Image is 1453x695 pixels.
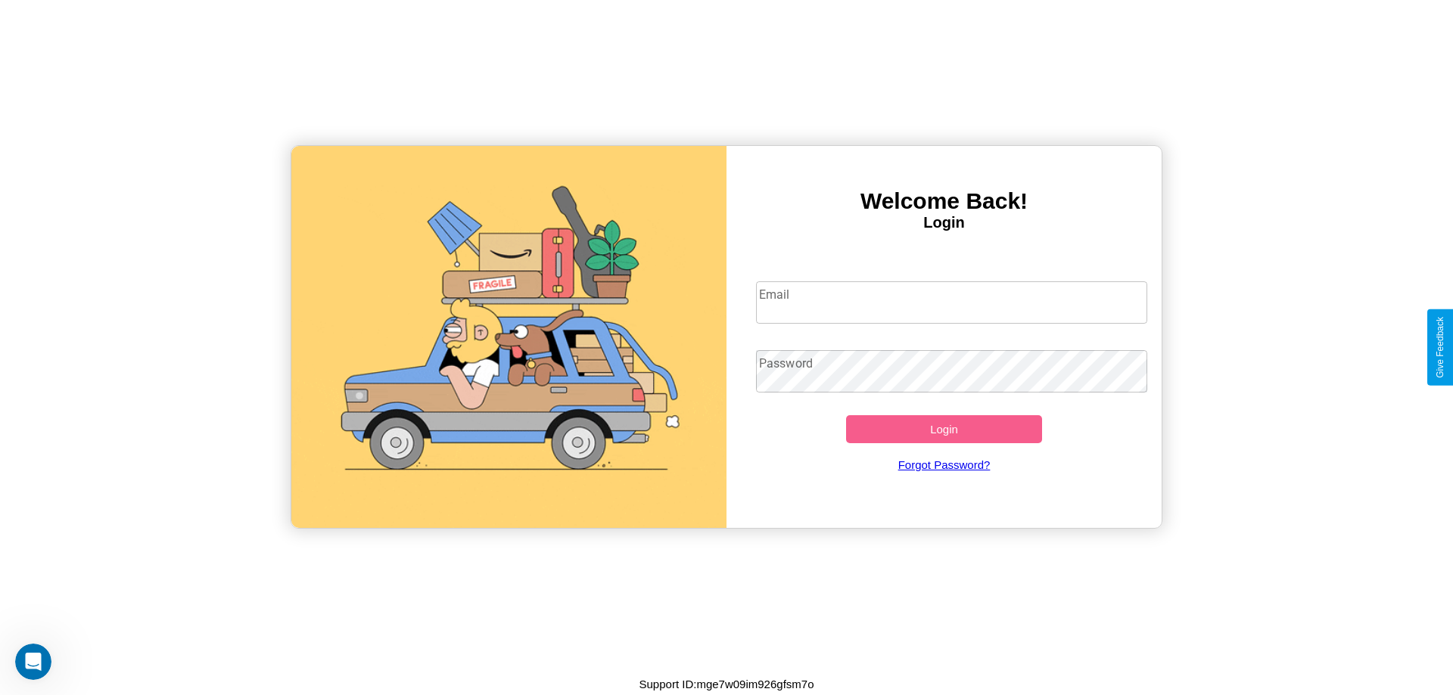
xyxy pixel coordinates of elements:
[726,214,1162,231] h4: Login
[291,146,726,528] img: gif
[639,674,814,694] p: Support ID: mge7w09im926gfsm7o
[726,188,1162,214] h3: Welcome Back!
[1435,317,1445,378] div: Give Feedback
[846,415,1042,443] button: Login
[748,443,1140,486] a: Forgot Password?
[15,644,51,680] iframe: Intercom live chat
